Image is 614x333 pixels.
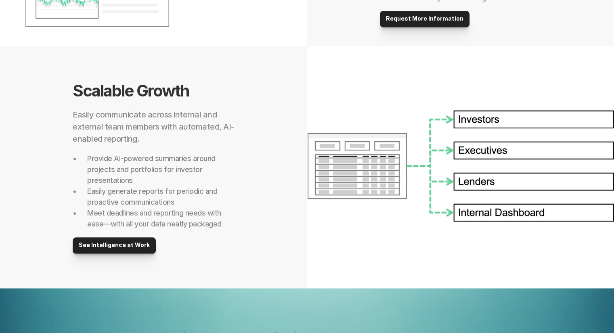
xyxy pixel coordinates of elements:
h1: Scalable Growth [73,81,234,101]
a: Request More Information [380,11,469,27]
h2: Easily communicate across internal and external team members with automated, AI-enabled reporting. [73,109,234,145]
iframe: Chat Widget [469,230,614,333]
h2: Provide AI-powered summaries around projects and portfolios for investor presentations [87,153,234,186]
p: See Intelligence at Work [79,242,150,249]
a: See Intelligence at Work [73,237,156,253]
p: Meet deadlines and reporting needs with ease—with all your data neatly packaged [87,207,234,229]
p: Request More Information [386,15,463,22]
h2: Easily generate reports for periodic and proactive communications [87,186,234,207]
